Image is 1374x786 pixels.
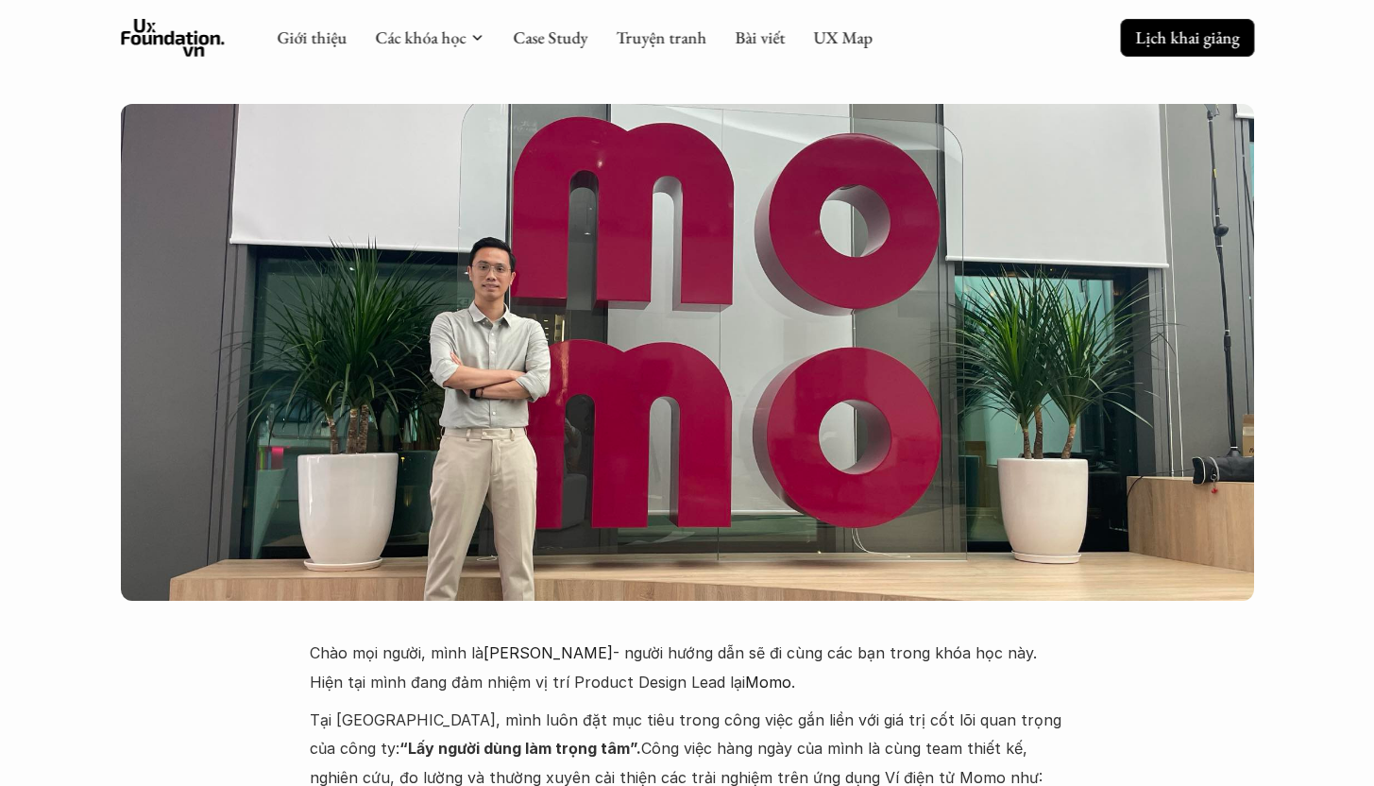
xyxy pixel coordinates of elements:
a: Giới thiệu [277,26,347,48]
a: [PERSON_NAME] [483,643,613,662]
a: Momo [745,673,791,692]
a: Các khóa học [375,26,466,48]
p: Chào mọi người, mình là - người hướng dẫn sẽ đi cùng các bạn trong khóa học này. Hiện tại mình đa... [310,639,1065,696]
p: Lịch khai giảng [1135,26,1239,48]
strong: “Lấy người dùng làm trọng tâm”. [399,739,641,758]
a: Bài viết [735,26,785,48]
a: UX Map [813,26,873,48]
a: Case Study [513,26,587,48]
a: Lịch khai giảng [1120,19,1254,56]
a: Truyện tranh [616,26,706,48]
